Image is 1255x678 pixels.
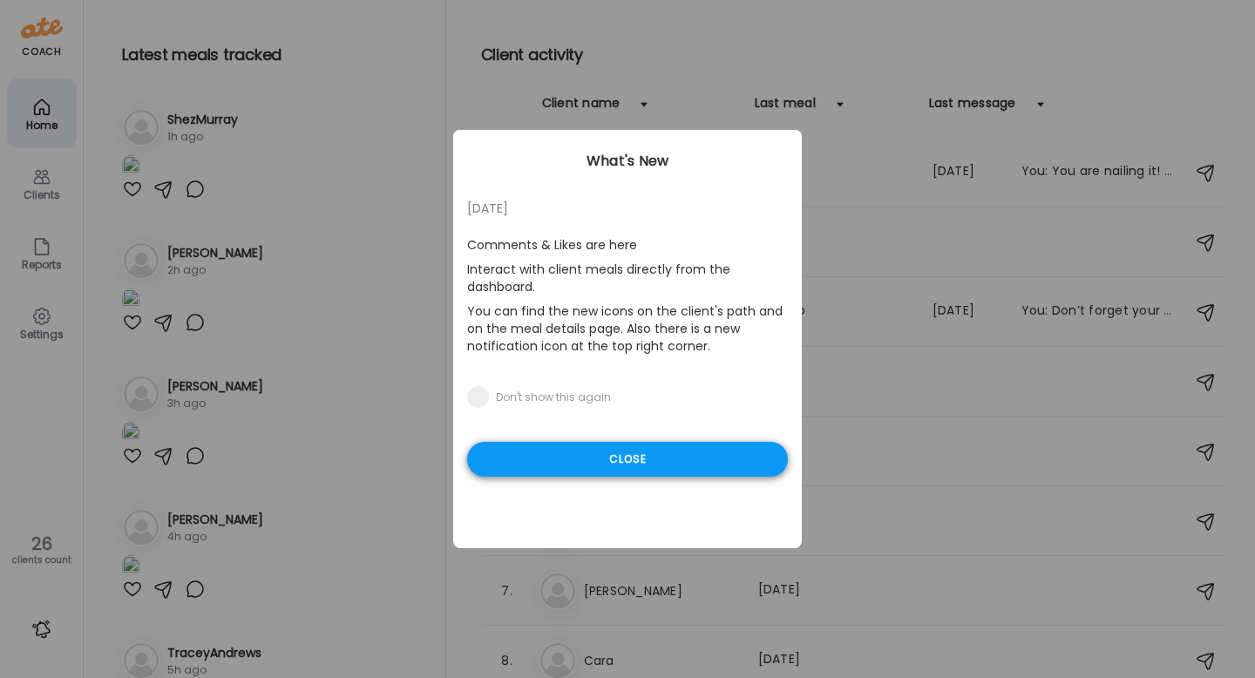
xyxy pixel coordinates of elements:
[453,151,802,172] div: What's New
[467,257,788,299] p: Interact with client meals directly from the dashboard.
[467,442,788,477] div: Close
[467,198,788,219] div: [DATE]
[467,233,788,257] p: Comments & Likes are here
[467,299,788,358] p: You can find the new icons on the client's path and on the meal details page. Also there is a new...
[496,390,611,404] div: Don't show this again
